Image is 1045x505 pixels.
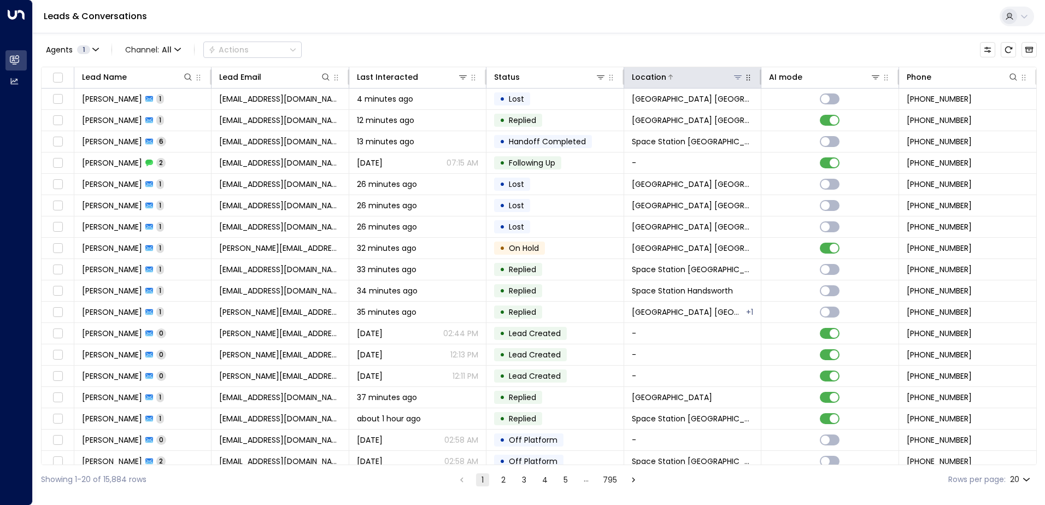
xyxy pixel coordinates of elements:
span: tomlester27693@gmail.com [219,157,340,168]
span: Space Station Wakefield [632,413,753,424]
span: Toggle select row [51,178,64,191]
span: Following Up [509,157,555,168]
span: deana.fealy@hotmail.com [219,307,340,318]
span: 34 minutes ago [357,285,418,296]
button: Actions [203,42,302,58]
div: • [500,154,505,172]
a: Leads & Conversations [44,10,147,22]
div: Lead Email [219,71,331,84]
div: • [500,324,505,343]
span: owen.ellie@yahoo.com [219,243,340,254]
span: 1 [156,115,164,125]
td: - [624,430,761,450]
span: Space Station Wakefield [632,456,753,467]
span: Noelle Aguilar [82,200,142,211]
span: mejidono@gmail.com [219,200,340,211]
span: Aug 28, 2025 [357,328,383,339]
span: Lost [509,200,524,211]
span: 26 minutes ago [357,179,417,190]
div: • [500,132,505,151]
span: tracyparker03@icloud.com [219,413,340,424]
span: Toggle select row [51,412,64,426]
span: +447758150930 [907,285,972,296]
span: +447824394450 [907,349,972,360]
span: laszlo.zsedely@gmail.com [219,392,340,403]
span: Toggle select row [51,199,64,213]
span: Sep 23, 2025 [357,434,383,445]
span: Hassan Habib [82,93,142,104]
button: Go to page 795 [601,473,619,486]
button: Go to page 2 [497,473,510,486]
td: - [624,323,761,344]
div: • [500,431,505,449]
span: Lost [509,221,524,232]
span: +447910789672 [907,157,972,168]
p: 07:15 AM [447,157,478,168]
span: All [162,45,172,54]
div: AI mode [769,71,880,84]
span: 26 minutes ago [357,221,417,232]
span: kaleshaayton12@gmail.com [219,285,340,296]
span: 0 [156,435,166,444]
span: Space Station Slough [632,392,712,403]
span: 33 minutes ago [357,264,416,275]
span: Toggle select row [51,348,64,362]
span: 0 [156,350,166,359]
p: 02:58 AM [444,434,478,445]
span: 4 minutes ago [357,93,413,104]
button: Archived Leads [1021,42,1037,57]
span: Space Station Uxbridge [632,200,753,211]
span: Autumn Hardy [82,179,142,190]
span: 1 [156,243,164,252]
span: cyvoxeq@gmail.com [219,221,340,232]
span: +447824394450 [907,328,972,339]
div: • [500,260,505,279]
span: 1 [156,414,164,423]
span: shakiatownsend@icloud.com [219,115,340,126]
td: - [624,344,761,365]
span: Off Platform [509,434,557,445]
span: Space Station Uxbridge [632,221,753,232]
div: • [500,367,505,385]
span: Lead Created [509,349,561,360]
div: Status [494,71,520,84]
span: Space Station Wakefield [632,136,753,147]
div: • [500,281,505,300]
nav: pagination navigation [455,473,641,486]
span: deana.fealy@hotmail.com [219,371,340,381]
span: Toggle select row [51,327,64,340]
div: • [500,303,505,321]
span: Toggle select row [51,391,64,404]
div: Actions [208,45,249,55]
button: Go to page 5 [559,473,572,486]
button: Go to page 4 [538,473,551,486]
span: Replied [509,115,536,126]
span: Refresh [1001,42,1016,57]
span: +447772558067 [907,434,972,445]
span: Toggle select row [51,92,64,106]
span: Thomas Lester [82,157,142,168]
span: Toggle select row [51,263,64,277]
span: Replied [509,285,536,296]
span: 2 [156,158,166,167]
span: deana.fealy@hotmail.com [219,349,340,360]
span: Toggle select all [51,71,64,85]
button: Go to next page [627,473,640,486]
span: +447476598512 [907,179,972,190]
div: • [500,175,505,193]
span: Replied [509,264,536,275]
span: Deana Fealy [82,307,142,318]
span: 1 [156,392,164,402]
div: Location [632,71,666,84]
div: • [500,409,505,428]
span: 37 minutes ago [357,392,417,403]
span: about 1 hour ago [357,413,421,424]
div: • [500,196,505,215]
span: Toggle select row [51,306,64,319]
span: +447594333836 [907,392,972,403]
button: Channel:All [121,42,185,57]
span: bypahah@gmail.com [219,179,340,190]
span: 1 [156,201,164,210]
span: Space Station Kings Heath [632,115,753,126]
span: +447910789672 [907,136,972,147]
